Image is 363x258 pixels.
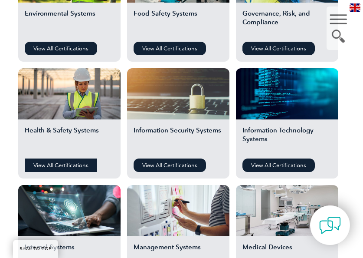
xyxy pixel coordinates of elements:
a: View All Certifications [242,42,315,55]
h2: Food Safety Systems [134,9,223,35]
img: contact-chat.png [319,215,341,236]
a: BACK TO TOP [13,240,58,258]
a: View All Certifications [134,159,206,172]
h2: Environmental Systems [25,9,114,35]
h2: Information Security Systems [134,126,223,152]
a: View All Certifications [25,159,97,172]
img: en [350,3,360,12]
a: View All Certifications [242,159,315,172]
h2: Governance, Risk, and Compliance [242,9,332,35]
a: View All Certifications [25,42,97,55]
h2: Information Technology Systems [242,126,332,152]
h2: Health & Safety Systems [25,126,114,152]
a: View All Certifications [134,42,206,55]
